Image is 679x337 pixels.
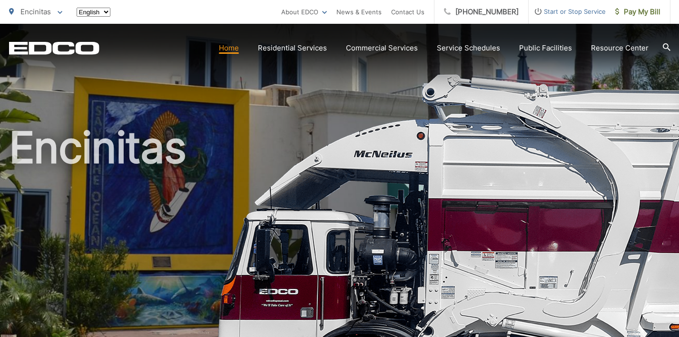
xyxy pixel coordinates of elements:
[346,42,418,54] a: Commercial Services
[9,41,99,55] a: EDCD logo. Return to the homepage.
[591,42,649,54] a: Resource Center
[519,42,572,54] a: Public Facilities
[258,42,327,54] a: Residential Services
[437,42,500,54] a: Service Schedules
[615,6,660,18] span: Pay My Bill
[219,42,239,54] a: Home
[336,6,382,18] a: News & Events
[281,6,327,18] a: About EDCO
[391,6,424,18] a: Contact Us
[20,7,51,16] span: Encinitas
[77,8,110,17] select: Select a language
